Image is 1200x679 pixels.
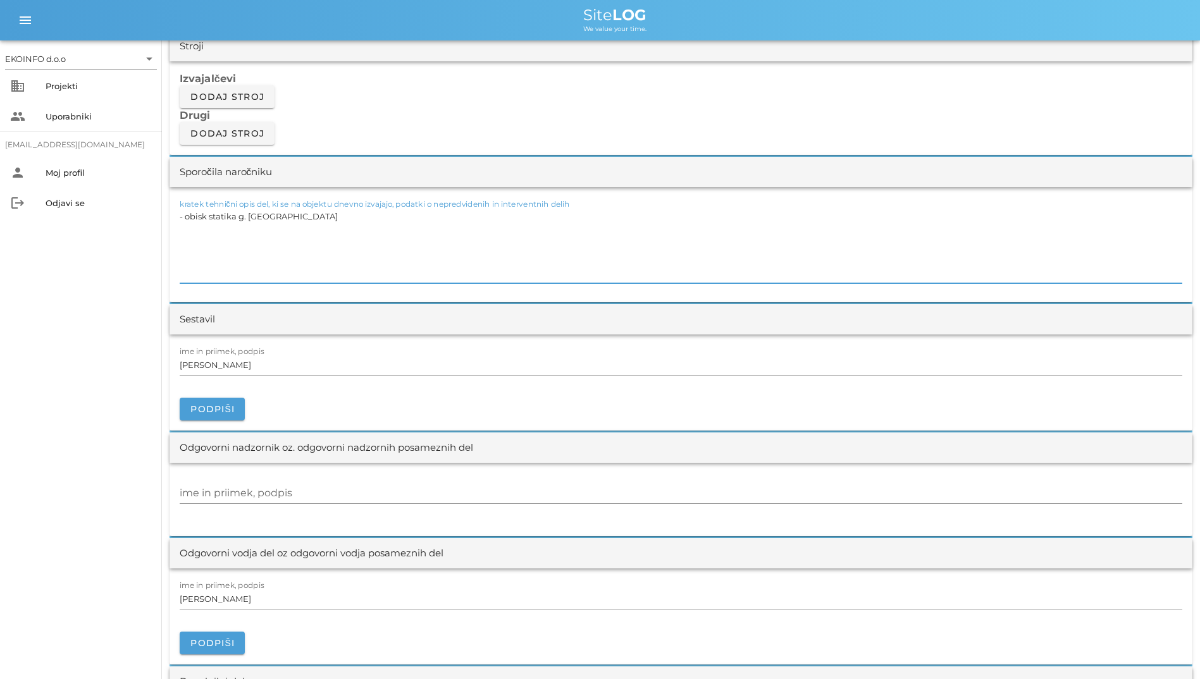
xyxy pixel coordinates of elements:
[1137,618,1200,679] iframe: Chat Widget
[180,347,264,357] label: ime in priimek, podpis
[180,85,275,108] button: Dodaj stroj
[180,200,570,209] label: kratek tehnični opis del, ki se na objektu dnevno izvajajo, podatki o nepredvidenih in interventn...
[180,122,275,145] button: Dodaj stroj
[180,108,1182,122] h3: Drugi
[10,165,25,180] i: person
[180,165,272,180] div: Sporočila naročniku
[46,81,152,91] div: Projekti
[5,49,157,69] div: EKOINFO d.o.o
[190,637,235,649] span: Podpiši
[1137,618,1200,679] div: Pripomoček za klepet
[583,6,646,24] span: Site
[190,403,235,415] span: Podpiši
[10,195,25,211] i: logout
[46,168,152,178] div: Moj profil
[10,109,25,124] i: people
[180,71,1182,85] h3: Izvajalčevi
[46,198,152,208] div: Odjavi se
[190,91,264,102] span: Dodaj stroj
[583,25,646,33] span: We value your time.
[18,13,33,28] i: menu
[46,111,152,121] div: Uporabniki
[180,581,264,590] label: ime in priimek, podpis
[180,312,215,327] div: Sestavil
[612,6,646,24] b: LOG
[180,632,245,654] button: Podpiši
[180,39,204,54] div: Stroji
[180,441,473,455] div: Odgovorni nadzornik oz. odgovorni nadzornih posameznih del
[10,78,25,94] i: business
[190,128,264,139] span: Dodaj stroj
[180,546,443,561] div: Odgovorni vodja del oz odgovorni vodja posameznih del
[5,53,66,64] div: EKOINFO d.o.o
[142,51,157,66] i: arrow_drop_down
[180,398,245,420] button: Podpiši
